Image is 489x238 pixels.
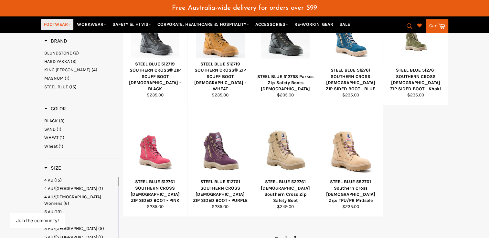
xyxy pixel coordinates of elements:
div: STEEL BLUE 512761 SOUTHERN CROSS [DEMOGRAPHIC_DATA] ZIP SIDED BOOT - Khaki [387,67,444,92]
span: 4 AU/[GEOGRAPHIC_DATA] [44,186,97,191]
a: SAND [44,126,119,132]
span: (1) [59,135,64,140]
div: STEEL BLUE 512761 SOUTHERN CROSS [DEMOGRAPHIC_DATA] ZIP SIDED BOOT - PINK [127,179,184,203]
div: STEEL BLUE 522761 [DEMOGRAPHIC_DATA] Southern Cross Zip Safety Boot [257,179,314,203]
a: SALE [337,19,353,30]
a: SAFETY & HI VIS [110,19,154,30]
span: (6) [73,50,79,56]
div: STEEL BLUE 512761 SOUTHERN CROSS [DEMOGRAPHIC_DATA] ZIP SIDED BOOT - PURPLE [192,179,249,203]
a: Wheat [44,143,119,149]
span: Size [44,165,61,171]
span: STEEL BLUE [44,84,68,90]
h3: Color [44,105,66,112]
div: STEEL BLUE 512719 SOUTHERN CROSS® ZIP SCUFF BOOT [DEMOGRAPHIC_DATA] - WHEAT [192,61,249,92]
a: STEEL BLUE 512761 SOUTHERN CROSS LADIES ZIP SIDED BOOT - PURPLESTEEL BLUE 512761 SOUTHERN CROSS [... [187,105,253,217]
a: KING GEE [44,67,119,73]
span: 4 AU [44,177,53,183]
a: STEEL BLUE 512761 SOUTHERN CROSS LADIES ZIP SIDED BOOT - PINKSTEEL BLUE 512761 SOUTHERN CROSS [DE... [122,105,188,217]
a: STEEL BLUE 592761 Southern Cross Ladies Zip: TPU/PR MidsoleSTEEL BLUE 592761 Southern Cross [DEMO... [318,105,383,217]
a: BLACK [44,118,119,124]
span: (1) [57,126,61,132]
a: 4 AU/US [44,185,116,192]
a: 5 AU [44,209,116,215]
a: FOOTWEAR [41,19,73,30]
div: STEEL BLUE 512719 SOUTHERN CROSS® ZIP SCUFF BOOT [DEMOGRAPHIC_DATA] - BLACK [127,61,184,92]
h3: Size [44,165,61,171]
span: WHEAT [44,135,58,140]
h3: Brand [44,38,67,44]
a: WORKWEAR [74,19,109,30]
span: 4 AU/[DEMOGRAPHIC_DATA] Womens [44,194,101,206]
span: SAND [44,126,56,132]
span: (6) [63,201,69,206]
a: STEEL BLUE 522761 Ladies Southern Cross Zip Safety BootSTEEL BLUE 522761 [DEMOGRAPHIC_DATA] South... [253,105,318,217]
a: WHEAT [44,134,119,141]
span: 5 AU [44,209,53,214]
span: Wheat [44,144,58,149]
a: 4 AU [44,177,116,183]
span: (1) [65,75,69,81]
a: 5 AU/UK [44,225,116,232]
a: CORPORATE, HEALTHCARE & HOSPITALITY [155,19,252,30]
div: STEEL BLUE 512761 SOUTHERN CROSS [DEMOGRAPHIC_DATA] ZIP SIDED BOOT - BLUE [322,67,379,92]
a: STEEL BLUE [44,84,119,90]
a: ACCESSORIES [253,19,291,30]
span: MAGNUM [44,75,64,81]
span: (3) [59,118,65,124]
span: (1) [58,144,63,149]
div: STEEL BLUE 592761 Southern Cross [DEMOGRAPHIC_DATA] Zip: TPU/PR Midsole [322,179,379,203]
a: 4 AU/US Womens [44,194,116,206]
a: BLUNDSTONE [44,50,119,56]
a: MAGNUM [44,75,119,81]
span: (13) [54,209,62,214]
span: HARD YAKKA [44,59,70,64]
span: (3) [71,59,77,64]
button: Join the community! [16,218,59,223]
a: HARD YAKKA [44,58,119,64]
span: (4) [91,67,97,73]
span: Free Australia-wide delivery for orders over $99 [172,5,317,11]
a: 5 AU/ [44,217,116,223]
span: 5 AU/[GEOGRAPHIC_DATA] [44,226,97,231]
span: (1) [98,186,103,191]
span: KING [PERSON_NAME] [44,67,90,73]
span: (15) [69,84,77,90]
span: BLACK [44,118,58,124]
span: (5) [98,226,104,231]
a: RE-WORKIN' GEAR [292,19,336,30]
span: BLUNDSTONE [44,50,72,56]
a: Cart [426,19,448,33]
div: STEEL BLUE 512758 Parkes Zip Safety Boots [DEMOGRAPHIC_DATA] [257,74,314,92]
span: (15) [54,177,62,183]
